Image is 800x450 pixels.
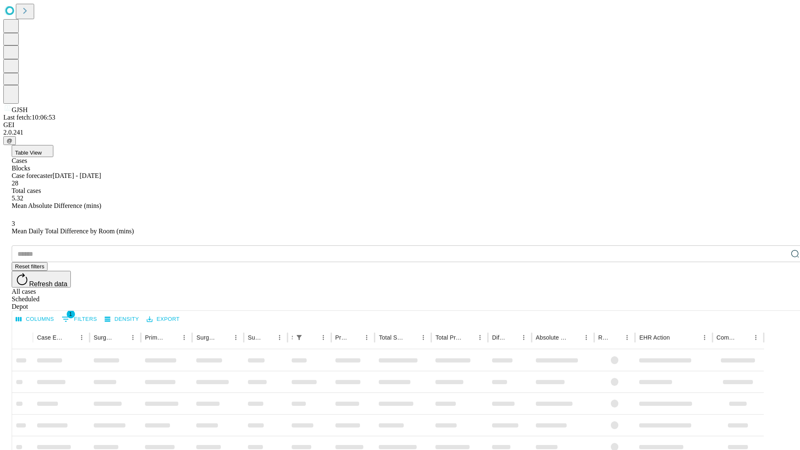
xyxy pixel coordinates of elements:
div: 2.0.241 [3,129,797,136]
button: Reset filters [12,262,47,271]
button: Export [145,313,182,326]
button: Sort [569,332,580,343]
span: Refresh data [29,280,67,287]
button: Menu [317,332,329,343]
div: Surgery Date [248,334,261,341]
span: @ [7,137,12,144]
div: 1 active filter [293,332,305,343]
div: Case Epic Id [37,334,63,341]
button: Sort [64,332,76,343]
button: Refresh data [12,271,71,287]
div: GEI [3,121,797,129]
button: Table View [12,145,53,157]
span: 5.32 [12,195,23,202]
button: Menu [76,332,87,343]
div: Difference [492,334,505,341]
span: 3 [12,220,15,227]
button: Sort [218,332,230,343]
div: Surgery Name [196,334,217,341]
button: Show filters [293,332,305,343]
button: Density [102,313,141,326]
span: [DATE] - [DATE] [52,172,101,179]
span: 28 [12,180,18,187]
button: Menu [474,332,486,343]
button: Sort [671,332,682,343]
span: Mean Absolute Difference (mins) [12,202,101,209]
button: Menu [230,332,242,343]
div: Comments [717,334,737,341]
button: Show filters [60,312,99,326]
button: @ [3,136,16,145]
div: Absolute Difference [536,334,568,341]
div: EHR Action [639,334,670,341]
button: Sort [306,332,317,343]
div: Surgeon Name [94,334,115,341]
button: Menu [621,332,633,343]
button: Sort [115,332,127,343]
button: Menu [361,332,372,343]
button: Sort [167,332,178,343]
button: Sort [406,332,417,343]
button: Menu [417,332,429,343]
div: Total Scheduled Duration [379,334,405,341]
button: Sort [738,332,750,343]
button: Menu [127,332,139,343]
span: Mean Daily Total Difference by Room (mins) [12,227,134,235]
span: Last fetch: 10:06:53 [3,114,55,121]
button: Menu [699,332,710,343]
button: Menu [178,332,190,343]
button: Menu [274,332,285,343]
button: Sort [262,332,274,343]
span: Case forecaster [12,172,52,179]
span: 1 [67,310,75,318]
div: Primary Service [145,334,166,341]
div: Total Predicted Duration [435,334,462,341]
span: Total cases [12,187,41,194]
button: Sort [462,332,474,343]
button: Menu [518,332,530,343]
button: Sort [506,332,518,343]
button: Menu [580,332,592,343]
span: GJSH [12,106,27,113]
span: Table View [15,150,42,156]
div: Resolved in EHR [598,334,609,341]
button: Menu [750,332,762,343]
button: Select columns [14,313,56,326]
button: Sort [349,332,361,343]
div: Predicted In Room Duration [335,334,349,341]
button: Sort [610,332,621,343]
span: Reset filters [15,263,44,270]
